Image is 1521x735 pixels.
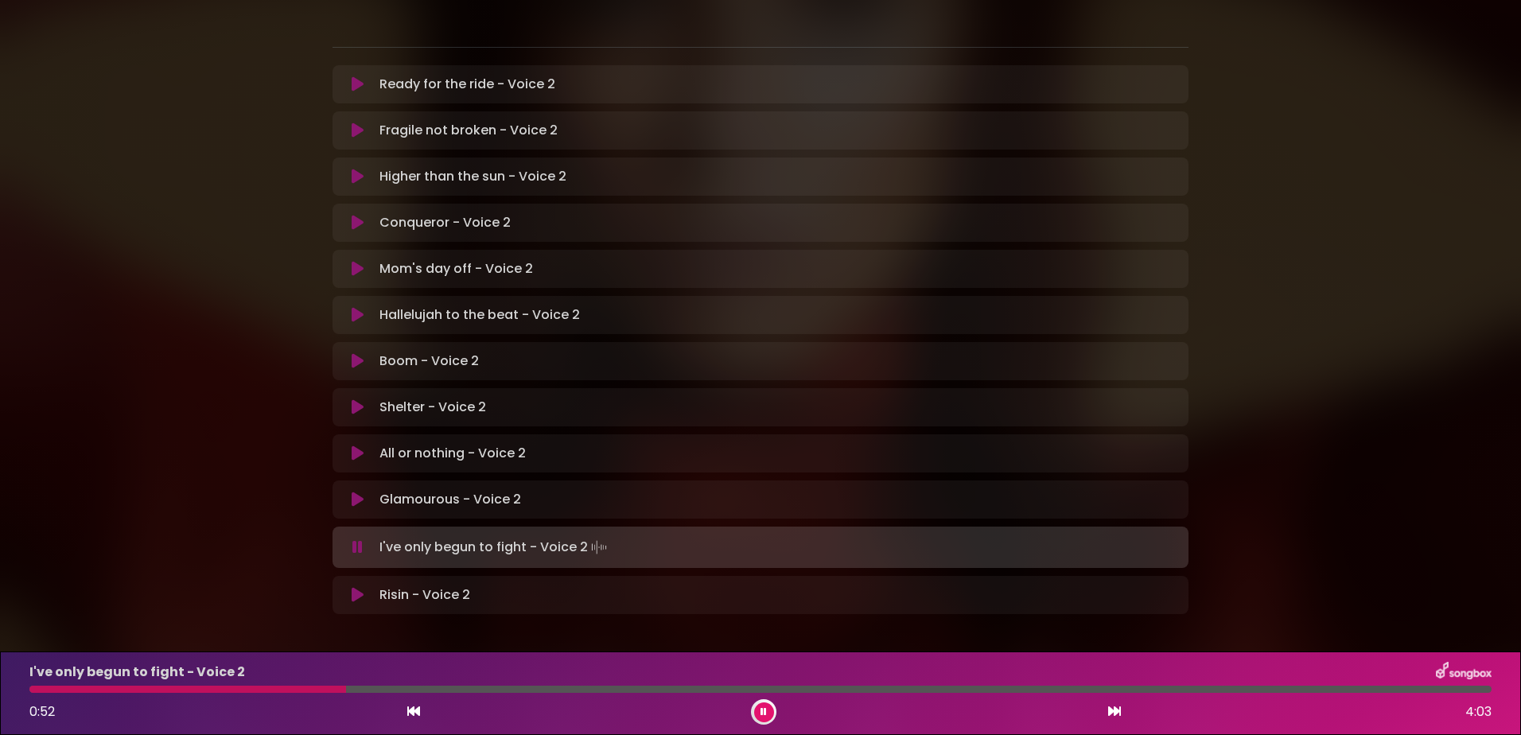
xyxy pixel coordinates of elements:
[588,536,610,558] img: waveform4.gif
[379,305,580,325] p: Hallelujah to the beat - Voice 2
[379,75,555,94] p: Ready for the ride - Voice 2
[379,585,470,605] p: Risin - Voice 2
[29,663,245,682] p: I've only begun to fight - Voice 2
[379,213,511,232] p: Conqueror - Voice 2
[379,352,479,371] p: Boom - Voice 2
[379,167,566,186] p: Higher than the sun - Voice 2
[379,444,526,463] p: All or nothing - Voice 2
[379,536,610,558] p: I've only begun to fight - Voice 2
[379,121,558,140] p: Fragile not broken - Voice 2
[379,490,521,509] p: Glamourous - Voice 2
[379,398,486,417] p: Shelter - Voice 2
[1436,662,1492,682] img: songbox-logo-white.png
[379,259,533,278] p: Mom's day off - Voice 2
